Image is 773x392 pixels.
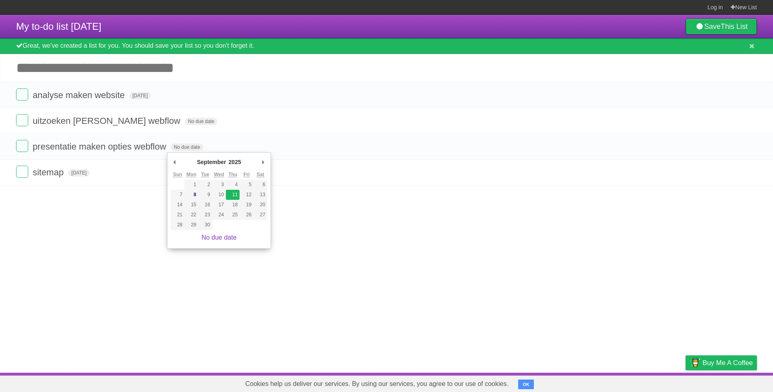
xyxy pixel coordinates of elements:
[16,114,28,126] label: Done
[198,200,212,210] button: 16
[184,220,198,230] button: 29
[721,23,748,31] b: This List
[173,172,182,178] abbr: Sunday
[171,210,184,220] button: 21
[226,200,240,210] button: 18
[240,200,253,210] button: 19
[212,210,226,220] button: 24
[16,166,28,178] label: Done
[605,375,638,390] a: Developers
[227,156,242,168] div: 2025
[129,92,151,99] span: [DATE]
[648,375,666,390] a: Terms
[703,356,753,370] span: Buy me a coffee
[171,144,203,151] span: No due date
[212,190,226,200] button: 10
[16,140,28,152] label: Done
[212,180,226,190] button: 3
[171,200,184,210] button: 14
[226,210,240,220] button: 25
[16,88,28,101] label: Done
[212,200,226,210] button: 17
[198,180,212,190] button: 2
[196,156,227,168] div: September
[186,172,196,178] abbr: Monday
[259,156,267,168] button: Next Month
[244,172,250,178] abbr: Friday
[518,380,534,389] button: OK
[184,200,198,210] button: 15
[254,200,267,210] button: 20
[201,172,209,178] abbr: Tuesday
[185,118,217,125] span: No due date
[256,172,264,178] abbr: Saturday
[579,375,595,390] a: About
[226,190,240,200] button: 11
[201,234,236,241] a: No due date
[184,180,198,190] button: 1
[254,210,267,220] button: 27
[171,156,179,168] button: Previous Month
[240,190,253,200] button: 12
[228,172,237,178] abbr: Thursday
[240,210,253,220] button: 26
[184,190,198,200] button: 8
[33,167,66,177] span: sitemap
[33,116,182,126] span: uitzoeken [PERSON_NAME] webflow
[171,190,184,200] button: 7
[686,18,757,35] a: SaveThis List
[240,180,253,190] button: 5
[675,375,696,390] a: Privacy
[198,190,212,200] button: 9
[198,210,212,220] button: 23
[33,90,127,100] span: analyse maken website
[254,180,267,190] button: 6
[33,142,168,152] span: presentatie maken opties webflow
[237,376,517,392] span: Cookies help us deliver our services. By using our services, you agree to our use of cookies.
[16,21,101,32] span: My to-do list [DATE]
[214,172,224,178] abbr: Wednesday
[254,190,267,200] button: 13
[198,220,212,230] button: 30
[226,180,240,190] button: 4
[706,375,757,390] a: Suggest a feature
[686,355,757,370] a: Buy me a coffee
[690,356,701,369] img: Buy me a coffee
[171,220,184,230] button: 28
[68,169,90,177] span: [DATE]
[184,210,198,220] button: 22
